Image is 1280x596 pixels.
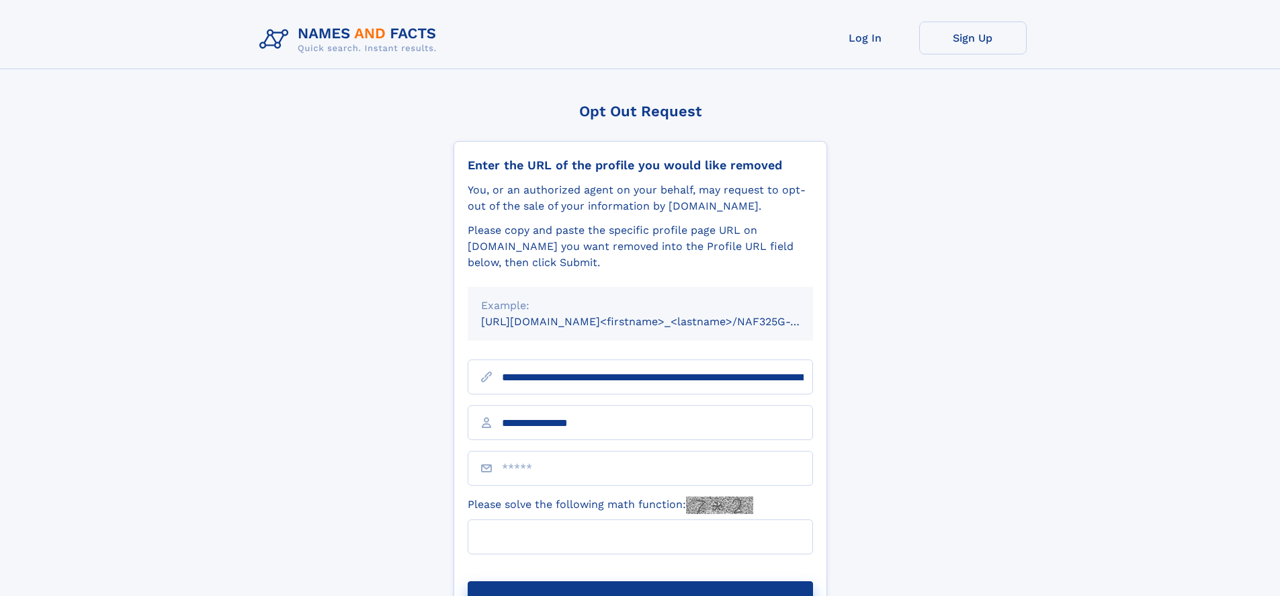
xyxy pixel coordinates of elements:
div: Example: [481,298,800,314]
div: Opt Out Request [454,103,827,120]
div: You, or an authorized agent on your behalf, may request to opt-out of the sale of your informatio... [468,182,813,214]
div: Enter the URL of the profile you would like removed [468,158,813,173]
label: Please solve the following math function: [468,497,753,514]
a: Log In [812,22,919,54]
small: [URL][DOMAIN_NAME]<firstname>_<lastname>/NAF325G-xxxxxxxx [481,315,839,328]
img: Logo Names and Facts [254,22,447,58]
div: Please copy and paste the specific profile page URL on [DOMAIN_NAME] you want removed into the Pr... [468,222,813,271]
a: Sign Up [919,22,1027,54]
